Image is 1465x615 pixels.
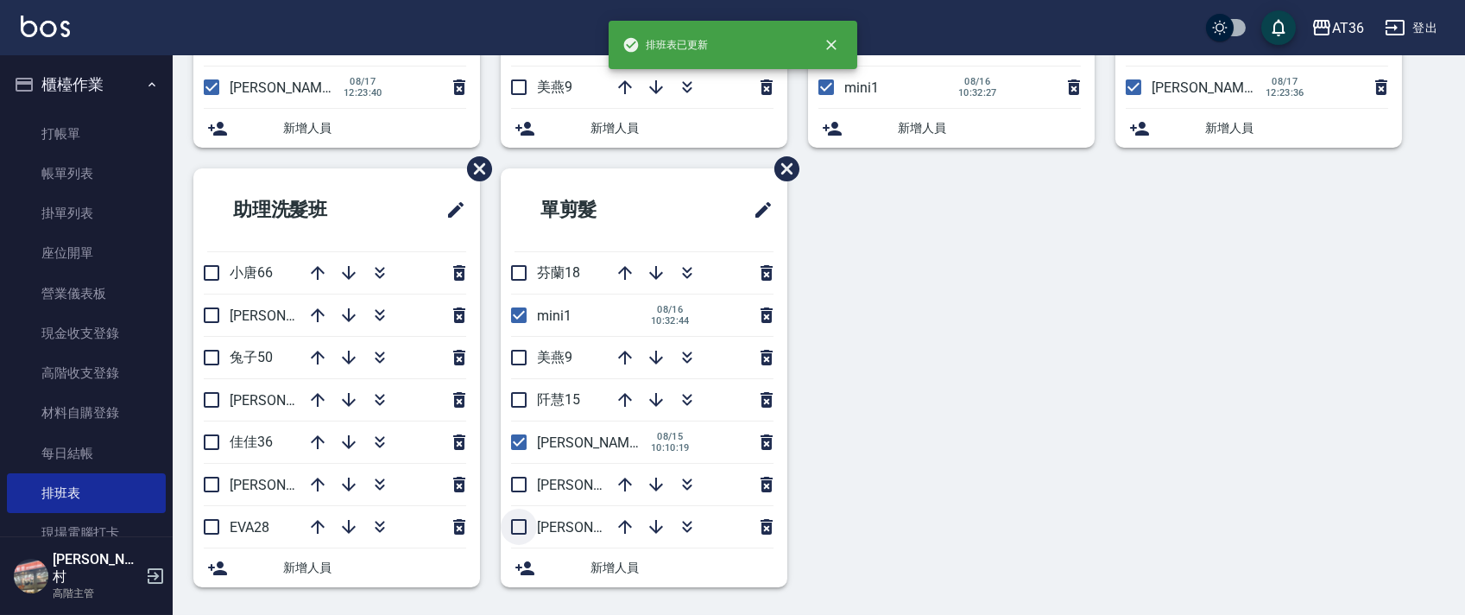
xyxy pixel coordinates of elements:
[454,143,495,194] span: 刪除班表
[1266,76,1304,87] span: 08/17
[898,119,1081,137] span: 新增人員
[7,513,166,553] a: 現場電腦打卡
[501,548,787,587] div: 新增人員
[537,477,648,493] span: [PERSON_NAME]6
[7,274,166,314] a: 營業儀表板
[537,79,572,95] span: 美燕9
[808,109,1095,148] div: 新增人員
[515,179,683,241] h2: 單剪髮
[1332,17,1364,39] div: AT36
[1261,10,1296,45] button: save
[1266,87,1304,98] span: 12:23:36
[230,392,349,409] span: [PERSON_NAME]59
[844,79,879,96] span: mini1
[812,26,850,64] button: close
[537,434,656,451] span: [PERSON_NAME]16
[7,393,166,433] a: 材料自購登錄
[14,559,48,593] img: Person
[230,264,273,281] span: 小唐66
[207,179,394,241] h2: 助理洗髮班
[537,391,580,408] span: 阡慧15
[230,434,273,450] span: 佳佳36
[958,76,997,87] span: 08/16
[230,477,349,493] span: [PERSON_NAME]55
[53,551,141,586] h5: [PERSON_NAME]村
[1378,12,1444,44] button: 登出
[501,109,787,148] div: 新增人員
[344,87,382,98] span: 12:23:40
[7,62,166,107] button: 櫃檯作業
[7,193,166,233] a: 掛單列表
[651,431,690,442] span: 08/15
[1304,10,1371,46] button: AT36
[651,442,690,453] span: 10:10:19
[7,473,166,513] a: 排班表
[537,519,656,536] span: [PERSON_NAME]11
[761,143,802,194] span: 刪除班表
[742,189,774,231] span: 修改班表的標題
[435,189,466,231] span: 修改班表的標題
[1115,109,1402,148] div: 新增人員
[958,87,997,98] span: 10:32:27
[1205,119,1388,137] span: 新增人員
[537,349,572,365] span: 美燕9
[344,76,382,87] span: 08/17
[283,119,466,137] span: 新增人員
[590,559,774,577] span: 新增人員
[537,307,571,324] span: mini1
[1152,79,1271,96] span: [PERSON_NAME]11
[193,109,480,148] div: 新增人員
[230,79,349,96] span: [PERSON_NAME]11
[193,548,480,587] div: 新增人員
[622,36,709,54] span: 排班表已更新
[21,16,70,37] img: Logo
[590,119,774,137] span: 新增人員
[7,314,166,353] a: 現金收支登錄
[7,353,166,393] a: 高階收支登錄
[53,586,141,601] p: 高階主管
[230,307,349,324] span: [PERSON_NAME]58
[651,304,690,315] span: 08/16
[7,114,166,154] a: 打帳單
[7,434,166,473] a: 每日結帳
[537,264,580,281] span: 芬蘭18
[230,349,273,365] span: 兔子50
[651,315,690,327] span: 10:32:44
[7,154,166,193] a: 帳單列表
[7,233,166,273] a: 座位開單
[283,559,466,577] span: 新增人員
[230,519,269,536] span: EVA28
